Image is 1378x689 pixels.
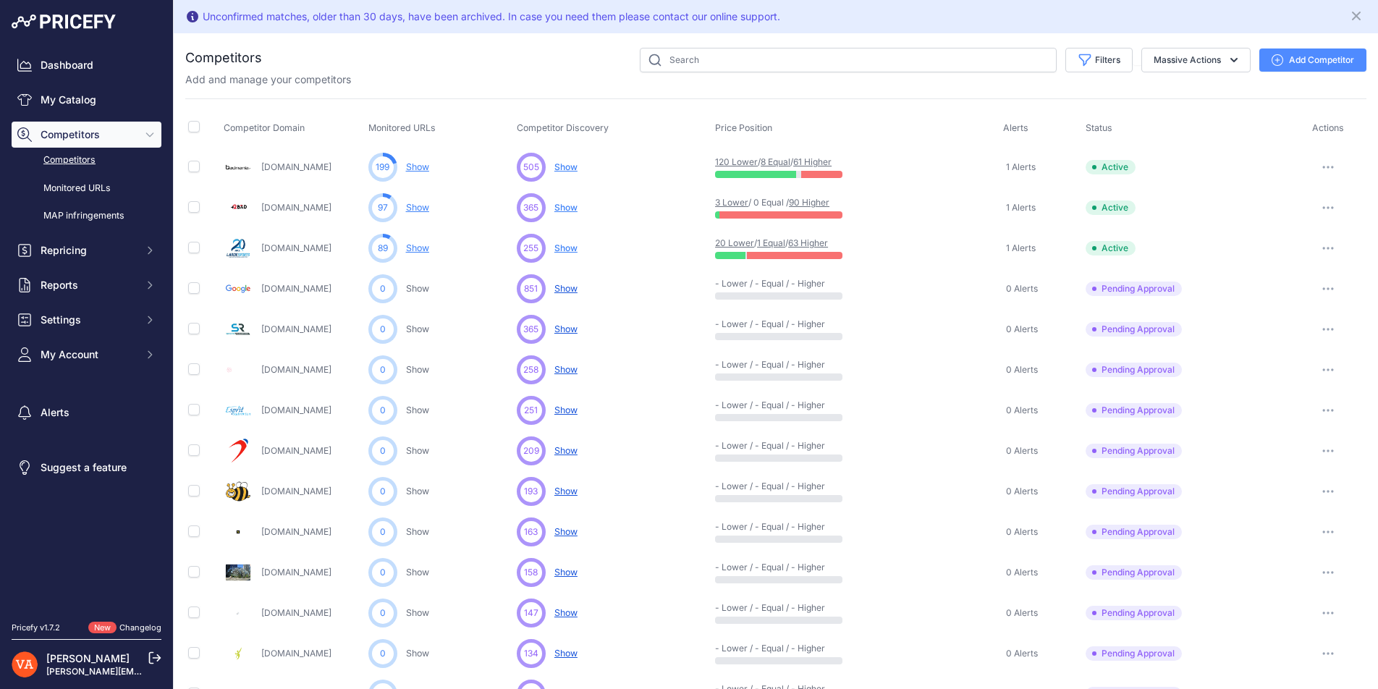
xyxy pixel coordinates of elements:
[554,283,578,294] span: Show
[640,48,1057,72] input: Search
[1006,283,1038,295] span: 0 Alerts
[380,525,386,538] span: 0
[12,272,161,298] button: Reports
[12,400,161,426] a: Alerts
[380,566,386,579] span: 0
[1003,160,1036,174] a: 1 Alerts
[88,622,117,634] span: New
[523,444,539,457] span: 209
[261,526,331,537] a: [DOMAIN_NAME]
[715,237,808,249] p: / /
[789,197,829,208] a: 90 Higher
[1086,444,1182,458] span: Pending Approval
[1006,526,1038,538] span: 0 Alerts
[554,242,578,253] span: Show
[406,567,429,578] a: Show
[406,486,429,496] a: Show
[261,324,331,334] a: [DOMAIN_NAME]
[554,607,578,618] span: Show
[380,647,386,660] span: 0
[261,202,331,213] a: [DOMAIN_NAME]
[1086,606,1182,620] span: Pending Approval
[41,127,135,142] span: Competitors
[261,607,331,618] a: [DOMAIN_NAME]
[715,481,808,492] p: - Lower / - Equal / - Higher
[1003,122,1028,133] span: Alerts
[524,485,538,498] span: 193
[715,156,758,167] a: 120 Lower
[203,9,780,24] div: Unconfirmed matches, older than 30 days, have been archived. In case you need them please contact...
[261,161,331,172] a: [DOMAIN_NAME]
[380,282,386,295] span: 0
[761,156,790,167] a: 8 Equal
[715,602,808,614] p: - Lower / - Equal / - Higher
[261,486,331,496] a: [DOMAIN_NAME]
[12,203,161,229] a: MAP infringements
[524,404,538,417] span: 251
[523,161,539,174] span: 505
[406,526,429,537] a: Show
[46,652,130,664] a: [PERSON_NAME]
[41,347,135,362] span: My Account
[715,400,808,411] p: - Lower / - Equal / - Higher
[554,486,578,496] span: Show
[1003,200,1036,215] a: 1 Alerts
[1086,646,1182,661] span: Pending Approval
[1086,200,1136,215] span: Active
[406,283,429,294] a: Show
[380,363,386,376] span: 0
[793,156,832,167] a: 61 Higher
[12,237,161,263] button: Repricing
[523,363,538,376] span: 258
[12,455,161,481] a: Suggest a feature
[1006,567,1038,578] span: 0 Alerts
[380,485,386,498] span: 0
[1006,324,1038,335] span: 0 Alerts
[12,176,161,201] a: Monitored URLs
[12,148,161,173] a: Competitors
[12,342,161,368] button: My Account
[715,122,772,133] span: Price Position
[554,161,578,172] span: Show
[378,201,388,214] span: 97
[1086,122,1112,133] span: Status
[715,562,808,573] p: - Lower / - Equal / - Higher
[12,622,60,634] div: Pricefy v1.7.2
[554,567,578,578] span: Show
[524,606,538,620] span: 147
[715,197,748,208] a: 3 Lower
[524,282,538,295] span: 851
[1086,525,1182,539] span: Pending Approval
[523,201,538,214] span: 365
[261,364,331,375] a: [DOMAIN_NAME]
[523,323,538,336] span: 365
[261,283,331,294] a: [DOMAIN_NAME]
[406,607,429,618] a: Show
[1006,242,1036,254] span: 1 Alerts
[261,567,331,578] a: [DOMAIN_NAME]
[757,237,785,248] a: 1 Equal
[261,445,331,456] a: [DOMAIN_NAME]
[406,324,429,334] a: Show
[1086,403,1182,418] span: Pending Approval
[261,242,331,253] a: [DOMAIN_NAME]
[12,14,116,29] img: Pricefy Logo
[12,122,161,148] button: Competitors
[554,648,578,659] span: Show
[1086,282,1182,296] span: Pending Approval
[12,52,161,604] nav: Sidebar
[715,278,808,289] p: - Lower / - Equal / - Higher
[12,87,161,113] a: My Catalog
[380,444,386,457] span: 0
[119,622,161,633] a: Changelog
[1003,241,1036,255] a: 1 Alerts
[1086,565,1182,580] span: Pending Approval
[1086,322,1182,337] span: Pending Approval
[224,122,305,133] span: Competitor Domain
[406,242,429,253] a: Show
[1006,405,1038,416] span: 0 Alerts
[1006,364,1038,376] span: 0 Alerts
[1006,607,1038,619] span: 0 Alerts
[368,122,436,133] span: Monitored URLs
[1312,122,1344,133] span: Actions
